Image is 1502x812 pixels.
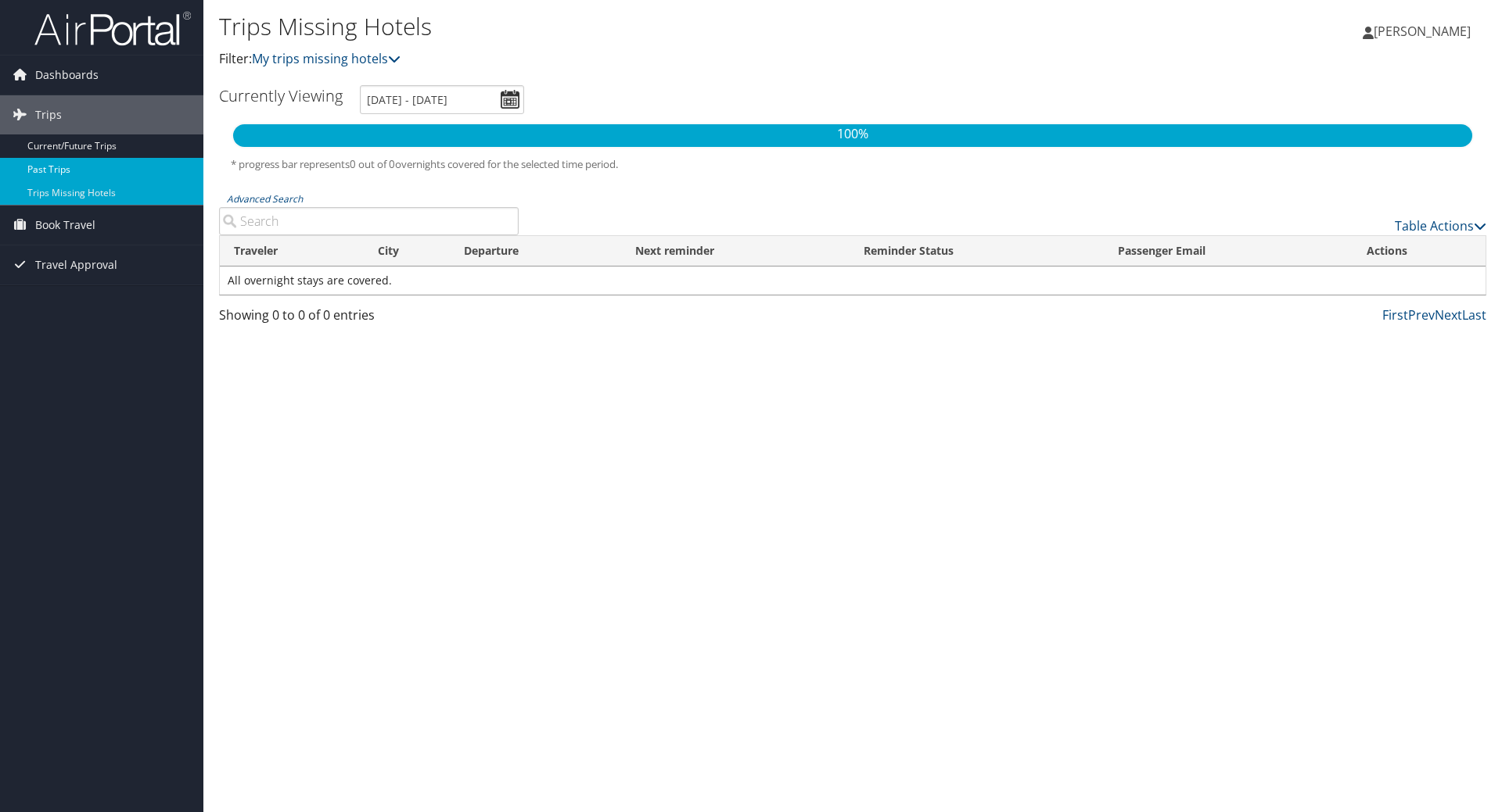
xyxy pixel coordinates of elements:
th: Next reminder [621,236,850,266]
th: Traveler: activate to sort column ascending [220,236,364,266]
a: Table Actions [1395,217,1486,234]
span: [PERSON_NAME] [1374,23,1471,40]
th: Passenger Email: activate to sort column ascending [1104,236,1353,266]
div: Showing 0 to 0 of 0 entries [219,306,519,332]
h5: * progress bar represents overnights covered for the selected time period. [231,157,1475,172]
a: Advanced Search [227,192,303,206]
img: airportal-logo.png [34,10,191,47]
p: 100% [233,124,1472,145]
th: City: activate to sort column ascending [364,236,450,266]
span: 0 out of 0 [350,157,395,171]
input: [DATE] - [DATE] [360,85,524,114]
span: Dashboards [35,55,99,95]
a: Next [1435,306,1462,324]
a: My trips missing hotels [252,50,401,67]
th: Departure: activate to sort column descending [450,236,620,266]
a: First [1382,306,1408,324]
span: Travel Approval [35,245,117,284]
th: Actions [1353,236,1486,266]
a: Last [1462,306,1486,324]
td: All overnight stays are covered. [220,266,1486,295]
h3: Currently Viewing [219,85,343,106]
a: Prev [1408,306,1435,324]
th: Reminder Status [850,236,1104,266]
span: Book Travel [35,206,95,245]
span: Trips [35,95,62,134]
input: Advanced Search [219,207,519,235]
a: [PERSON_NAME] [1363,8,1486,55]
h1: Trips Missing Hotels [219,10,1064,43]
p: Filter: [219,49,1064,70]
